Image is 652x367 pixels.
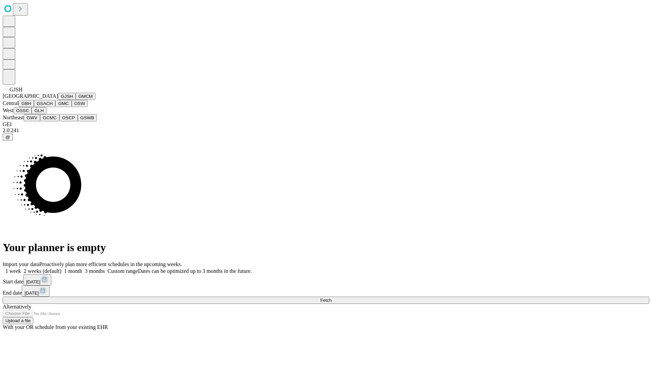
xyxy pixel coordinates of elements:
[40,114,59,121] button: GCMC
[320,298,331,303] span: Fetch
[14,107,32,114] button: OSSC
[3,241,649,254] h1: Your planner is empty
[76,93,95,100] button: GMCM
[3,127,649,134] div: 2.0.241
[108,268,138,274] span: Custom range
[78,114,97,121] button: GSWB
[85,268,105,274] span: 3 months
[72,100,88,107] button: OSW
[34,100,55,107] button: GSACH
[59,114,78,121] button: OSCP
[3,324,108,330] span: With your OR schedule from your existing EHR
[3,317,33,324] button: Upload a file
[3,100,19,106] span: Central
[3,115,24,120] span: Northeast
[24,114,40,121] button: GWV
[39,261,182,267] span: Proactively plan more efficient schedules in the upcoming weeks.
[26,279,40,284] span: [DATE]
[3,297,649,304] button: Fetch
[22,285,50,297] button: [DATE]
[19,100,34,107] button: GBH
[3,93,58,99] span: [GEOGRAPHIC_DATA]
[58,93,76,100] button: GJSH
[64,268,82,274] span: 1 month
[5,135,10,140] span: @
[24,268,61,274] span: 2 weeks (default)
[3,107,14,113] span: West
[23,274,51,285] button: [DATE]
[3,121,649,127] div: GEI
[5,268,21,274] span: 1 week
[3,134,13,141] button: @
[10,87,22,92] span: GJSH
[32,107,46,114] button: GLH
[24,291,39,296] span: [DATE]
[3,285,649,297] div: End date
[3,261,39,267] span: Import your data
[138,268,252,274] span: Dates can be optimized up to 3 months in the future.
[55,100,71,107] button: GMC
[3,274,649,285] div: Start date
[3,304,31,310] span: Alternatively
